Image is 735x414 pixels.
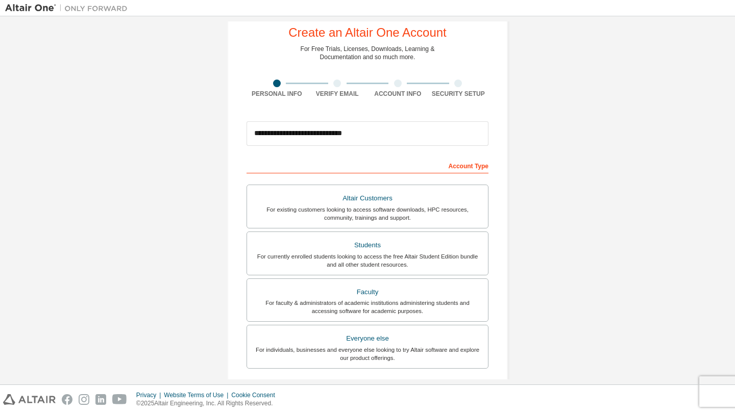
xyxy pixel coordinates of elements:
[231,391,281,399] div: Cookie Consent
[253,238,482,252] div: Students
[253,299,482,315] div: For faculty & administrators of academic institutions administering students and accessing softwa...
[5,3,133,13] img: Altair One
[288,27,447,39] div: Create an Altair One Account
[62,394,72,405] img: facebook.svg
[3,394,56,405] img: altair_logo.svg
[253,205,482,222] div: For existing customers looking to access software downloads, HPC resources, community, trainings ...
[428,90,489,98] div: Security Setup
[79,394,89,405] img: instagram.svg
[247,157,488,173] div: Account Type
[253,346,482,362] div: For individuals, businesses and everyone else looking to try Altair software and explore our prod...
[253,191,482,205] div: Altair Customers
[112,394,127,405] img: youtube.svg
[247,90,307,98] div: Personal Info
[95,394,106,405] img: linkedin.svg
[164,391,231,399] div: Website Terms of Use
[301,45,435,61] div: For Free Trials, Licenses, Downloads, Learning & Documentation and so much more.
[253,331,482,346] div: Everyone else
[136,391,164,399] div: Privacy
[253,252,482,269] div: For currently enrolled students looking to access the free Altair Student Edition bundle and all ...
[253,285,482,299] div: Faculty
[367,90,428,98] div: Account Info
[136,399,281,408] p: © 2025 Altair Engineering, Inc. All Rights Reserved.
[307,90,368,98] div: Verify Email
